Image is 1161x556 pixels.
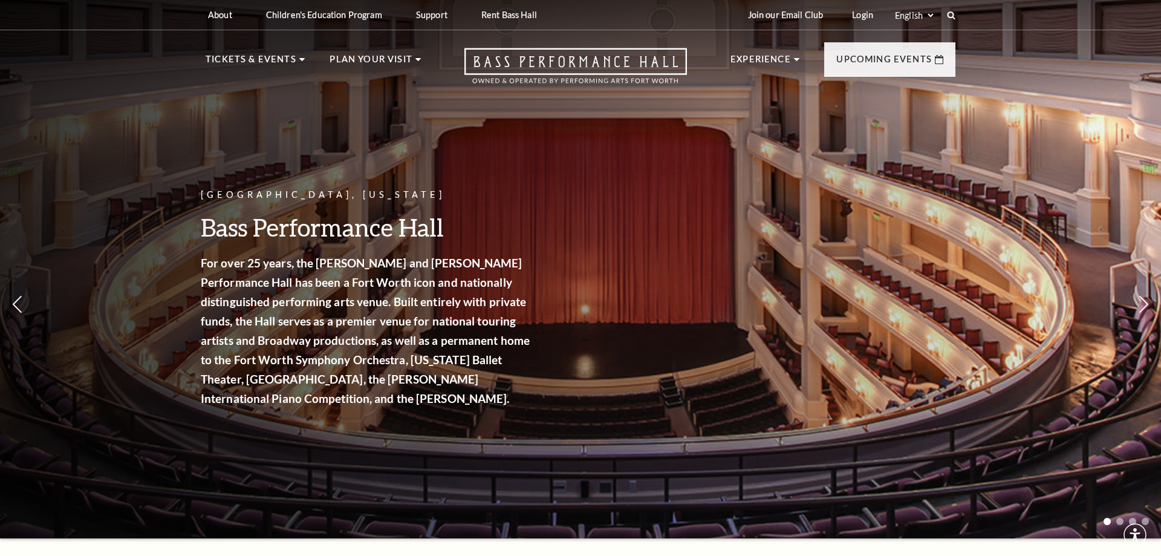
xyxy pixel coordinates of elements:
p: Tickets & Events [206,52,296,74]
p: Support [416,10,447,20]
p: About [208,10,232,20]
p: [GEOGRAPHIC_DATA], [US_STATE] [201,188,533,203]
h3: Bass Performance Hall [201,212,533,243]
select: Select: [893,10,935,21]
p: Rent Bass Hall [481,10,537,20]
strong: For over 25 years, the [PERSON_NAME] and [PERSON_NAME] Performance Hall has been a Fort Worth ico... [201,256,530,405]
p: Children's Education Program [266,10,382,20]
p: Plan Your Visit [330,52,412,74]
p: Upcoming Events [836,52,932,74]
p: Experience [730,52,791,74]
